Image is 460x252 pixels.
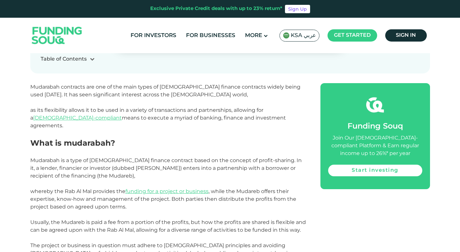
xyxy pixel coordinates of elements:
img: SA Flag [283,32,289,39]
a: funding for a project or business [125,188,209,194]
a: Start investing [328,165,422,176]
span: Mudarabah is a type of [DEMOGRAPHIC_DATA] finance contract based on the concept of profit-sharing... [30,157,302,179]
a: [DEMOGRAPHIC_DATA]-compliant [33,115,122,121]
div: Join Our [DEMOGRAPHIC_DATA]-compliant Platform & Earn regular income up to 26%* per year [328,134,422,158]
a: For Businesses [184,30,237,41]
div: Table of Contents [41,55,87,63]
span: More [245,33,262,38]
span: Sign in [396,33,416,38]
div: Exclusive Private Credit deals with up to 23% return* [150,5,282,13]
a: For Investors [129,30,178,41]
a: Sign Up [285,5,310,13]
img: fsicon [366,96,384,114]
a: Sign in [385,29,427,42]
span: Mudarabah contracts are one of the main types of [DEMOGRAPHIC_DATA] finance contracts widely bein... [30,84,300,129]
img: Logo [25,19,89,52]
span: Get started [334,33,371,38]
span: KSA عربي [291,32,316,39]
span: What is mudarabah? [30,138,115,148]
span: Usually, the Mudareb is paid a fee from a portion of the profits, but how the profits are shared ... [30,219,306,233]
span: Funding Souq [347,123,403,130]
span: whereby the Rab Al Mal provides the , while the Mudareb offers their expertise, know-how and mana... [30,188,296,210]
